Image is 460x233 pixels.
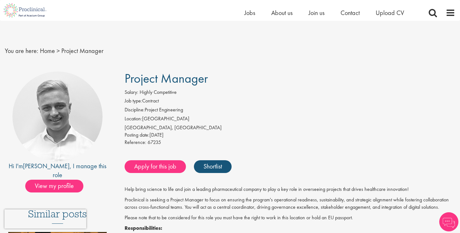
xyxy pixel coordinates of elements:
[194,160,232,173] a: Shortlist
[125,225,162,231] strong: Responsibilities:
[40,47,55,55] a: breadcrumb link
[125,89,138,96] label: Salary:
[125,139,146,146] label: Reference:
[61,47,103,55] span: Project Manager
[125,186,455,193] p: Help bring science to life and join a leading pharmaceutical company to play a key role in overse...
[4,209,86,229] iframe: reCAPTCHA
[439,212,458,231] img: Chatbot
[125,115,142,123] label: Location:
[57,47,60,55] span: >
[125,70,208,86] span: Project Manager
[341,9,360,17] a: Contact
[125,214,455,222] p: Please note that to be considered for this role you must have the right to work in this location ...
[244,9,255,17] a: Jobs
[125,196,455,211] p: Proclinical is seeking a Project Manager to focus on ensuring the program's operational readiness...
[140,89,177,95] span: Highly Competitive
[125,115,455,124] li: [GEOGRAPHIC_DATA]
[309,9,325,17] a: Join us
[125,124,455,132] div: [GEOGRAPHIC_DATA], [GEOGRAPHIC_DATA]
[148,139,161,146] span: 67235
[271,9,293,17] a: About us
[125,106,455,115] li: Project Engineering
[25,181,90,189] a: View my profile
[125,106,145,114] label: Discipline:
[5,47,38,55] span: You are here:
[23,162,70,170] a: [PERSON_NAME]
[376,9,404,17] a: Upload CV
[25,180,83,192] span: View my profile
[12,71,103,162] img: imeage of recruiter Joshua Bye
[125,132,455,139] div: [DATE]
[125,97,455,106] li: Contract
[125,97,142,105] label: Job type:
[5,162,110,180] div: Hi I'm , I manage this role
[125,160,186,173] a: Apply for this job
[28,208,87,224] h3: Similar posts
[125,132,149,138] span: Posting date:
